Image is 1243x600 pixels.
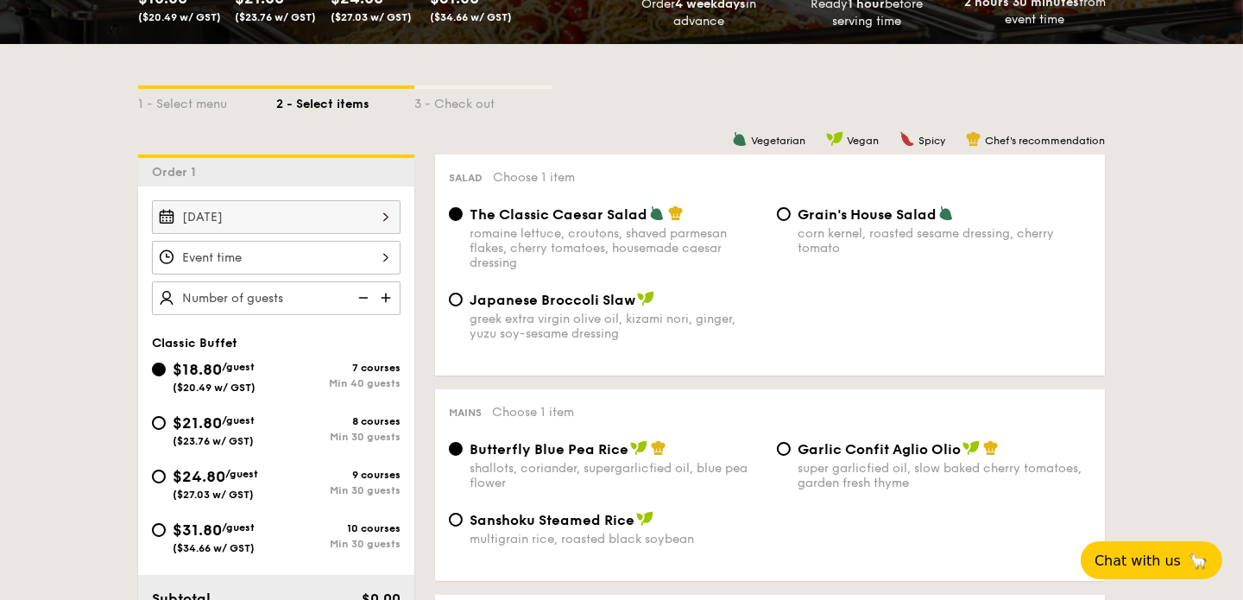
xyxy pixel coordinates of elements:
span: Garlic Confit Aglio Olio [798,441,961,458]
input: $31.80/guest($34.66 w/ GST)10 coursesMin 30 guests [152,523,166,537]
div: multigrain rice, roasted black soybean [470,532,763,546]
input: Number of guests [152,281,401,315]
span: Mains [449,407,482,419]
img: icon-vegan.f8ff3823.svg [826,131,843,147]
span: $18.80 [173,360,222,379]
span: ($23.76 w/ GST) [173,435,254,447]
span: /guest [222,361,255,373]
div: greek extra virgin olive oil, kizami nori, ginger, yuzu soy-sesame dressing [470,312,763,341]
div: 7 courses [276,362,401,374]
span: $21.80 [173,414,222,433]
img: icon-chef-hat.a58ddaea.svg [966,131,981,147]
img: icon-spicy.37a8142b.svg [899,131,915,147]
img: icon-vegan.f8ff3823.svg [630,440,647,456]
span: Chef's recommendation [985,135,1105,147]
span: The Classic Caesar Salad [470,206,647,223]
img: icon-chef-hat.a58ddaea.svg [651,440,666,456]
input: Butterfly Blue Pea Riceshallots, coriander, supergarlicfied oil, blue pea flower [449,442,463,456]
img: icon-vegetarian.fe4039eb.svg [649,205,665,221]
img: icon-chef-hat.a58ddaea.svg [668,205,684,221]
span: /guest [225,468,258,480]
span: Salad [449,172,483,184]
input: $18.80/guest($20.49 w/ GST)7 coursesMin 40 guests [152,363,166,376]
input: Garlic Confit Aglio Oliosuper garlicfied oil, slow baked cherry tomatoes, garden fresh thyme [777,442,791,456]
div: 8 courses [276,415,401,427]
span: ($27.03 w/ GST) [173,489,254,501]
span: $24.80 [173,467,225,486]
span: /guest [222,521,255,534]
div: shallots, coriander, supergarlicfied oil, blue pea flower [470,461,763,490]
span: Grain's House Salad [798,206,937,223]
img: icon-vegetarian.fe4039eb.svg [938,205,954,221]
span: ($34.66 w/ GST) [430,11,512,23]
span: Vegan [847,135,879,147]
div: super garlicfied oil, slow baked cherry tomatoes, garden fresh thyme [798,461,1091,490]
span: ($27.03 w/ GST) [331,11,412,23]
span: Japanese Broccoli Slaw [470,292,635,308]
span: Butterfly Blue Pea Rice [470,441,628,458]
div: 3 - Check out [414,89,552,113]
span: Order 1 [152,165,203,180]
div: 9 courses [276,469,401,481]
button: Chat with us🦙 [1081,541,1222,579]
input: Event time [152,241,401,275]
div: 1 - Select menu [138,89,276,113]
input: Japanese Broccoli Slawgreek extra virgin olive oil, kizami nori, ginger, yuzu soy-sesame dressing [449,293,463,306]
img: icon-vegan.f8ff3823.svg [637,291,654,306]
input: $24.80/guest($27.03 w/ GST)9 coursesMin 30 guests [152,470,166,483]
span: $31.80 [173,521,222,540]
span: Choose 1 item [493,170,575,185]
img: icon-vegan.f8ff3823.svg [962,440,980,456]
img: icon-chef-hat.a58ddaea.svg [983,440,999,456]
div: 2 - Select items [276,89,414,113]
span: Classic Buffet [152,336,237,351]
span: Vegetarian [751,135,805,147]
div: Min 40 guests [276,377,401,389]
input: Grain's House Saladcorn kernel, roasted sesame dressing, cherry tomato [777,207,791,221]
div: Min 30 guests [276,431,401,443]
span: ($23.76 w/ GST) [235,11,316,23]
div: corn kernel, roasted sesame dressing, cherry tomato [798,226,1091,256]
span: Spicy [918,135,945,147]
span: /guest [222,414,255,426]
img: icon-vegan.f8ff3823.svg [636,511,653,527]
input: $21.80/guest($23.76 w/ GST)8 coursesMin 30 guests [152,416,166,430]
img: icon-vegetarian.fe4039eb.svg [732,131,748,147]
span: Choose 1 item [492,405,574,420]
span: ($34.66 w/ GST) [173,542,255,554]
div: 10 courses [276,522,401,534]
div: Min 30 guests [276,484,401,496]
span: 🦙 [1188,551,1208,571]
span: Chat with us [1095,553,1181,569]
input: Sanshoku Steamed Ricemultigrain rice, roasted black soybean [449,513,463,527]
img: icon-add.58712e84.svg [375,281,401,314]
span: ($20.49 w/ GST) [173,382,256,394]
div: romaine lettuce, croutons, shaved parmesan flakes, cherry tomatoes, housemade caesar dressing [470,226,763,270]
input: The Classic Caesar Saladromaine lettuce, croutons, shaved parmesan flakes, cherry tomatoes, house... [449,207,463,221]
span: Sanshoku Steamed Rice [470,512,634,528]
div: Min 30 guests [276,538,401,550]
input: Event date [152,200,401,234]
img: icon-reduce.1d2dbef1.svg [349,281,375,314]
span: ($20.49 w/ GST) [138,11,221,23]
